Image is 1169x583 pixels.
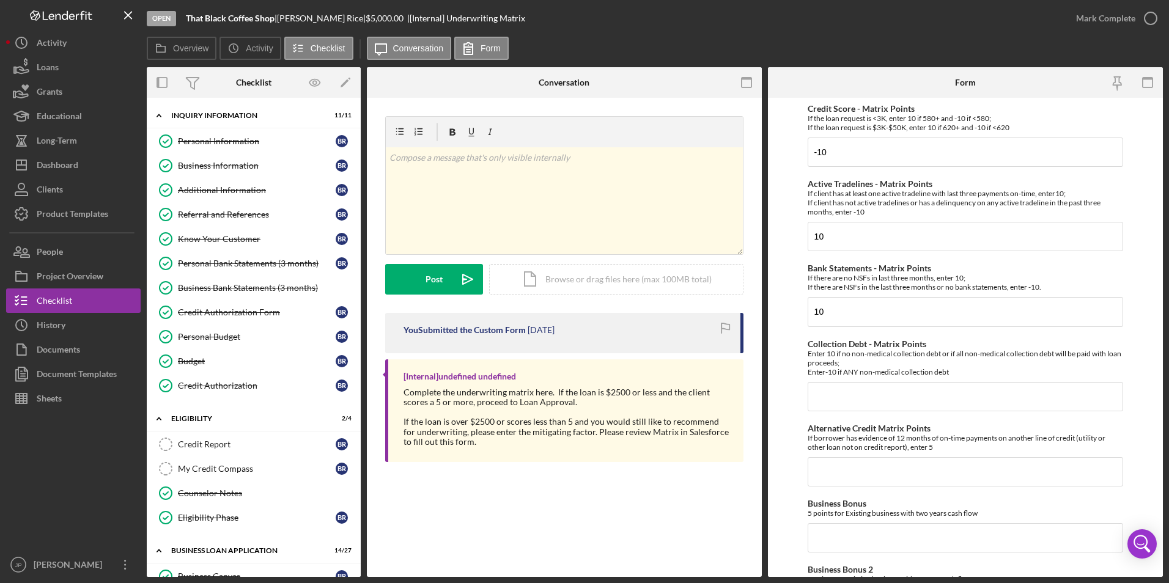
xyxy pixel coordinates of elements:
[404,325,526,335] div: You Submitted the Custom Form
[6,55,141,79] button: Loans
[336,355,348,367] div: B R
[178,439,336,449] div: Credit Report
[6,240,141,264] button: People
[147,11,176,26] div: Open
[404,387,731,407] div: Complete the underwriting matrix here. If the loan is $2500 or less and the client scores a 5 or ...
[808,508,1124,518] div: 5 points for Existing business with two years cash flow
[330,415,352,422] div: 2 / 4
[153,457,355,481] a: My Credit CompassBR
[153,276,355,300] a: Business Bank Statements (3 months)
[153,432,355,457] a: Credit ReportBR
[454,37,509,60] button: Form
[808,349,1124,376] div: Enter 10 if no non-medical collection debt or if all non-medical collection debt will be paid wit...
[37,104,82,131] div: Educational
[808,263,931,273] label: Bank Statements - Matrix Points
[178,513,336,522] div: Eligibility Phase
[336,570,348,582] div: B R
[808,564,873,574] label: Business Bonus 2
[178,571,336,581] div: Business Canvas
[808,433,1124,452] div: If borrower has evidence of 12 months of on-time payments on another line of credit (utility or o...
[336,233,348,245] div: B R
[336,135,348,147] div: B R
[178,488,354,498] div: Counselor Notes
[393,43,444,53] label: Conversation
[6,31,141,55] a: Activity
[6,337,141,362] button: Documents
[808,423,931,433] label: Alternative Credit Matrix Points
[336,438,348,450] div: B R
[246,43,273,53] label: Activity
[37,153,78,180] div: Dashboard
[1064,6,1163,31] button: Mark Complete
[336,380,348,392] div: B R
[37,386,62,414] div: Sheets
[404,372,516,381] div: [Internal] undefined undefined
[153,251,355,276] a: Personal Bank Statements (3 months)BR
[367,37,452,60] button: Conversation
[6,264,141,288] button: Project Overview
[186,13,275,23] b: That Black Coffee Shop
[153,373,355,398] a: Credit AuthorizationBR
[336,463,348,475] div: B R
[178,234,336,244] div: Know Your Customer
[37,31,67,58] div: Activity
[178,210,336,219] div: Referral and References
[171,112,321,119] div: INQUIRY INFORMATION
[6,177,141,202] button: Clients
[808,189,1124,216] div: If client has at least one active tradeline with last three payments on-time, enter10; If client ...
[178,332,336,342] div: Personal Budget
[37,240,63,267] div: People
[6,104,141,128] a: Educational
[236,78,271,87] div: Checklist
[6,202,141,226] button: Product Templates
[178,161,336,170] div: Business Information
[153,153,355,178] a: Business InformationBR
[6,153,141,177] button: Dashboard
[336,257,348,269] div: B R
[1127,529,1157,559] div: Open Intercom Messenger
[147,37,216,60] button: Overview
[37,202,108,229] div: Product Templates
[37,55,59,82] div: Loans
[808,273,1124,291] div: If there are no NSFs in last three months, enter 10; If there are NSFs in the last three months o...
[426,264,443,295] div: Post
[6,128,141,153] a: Long-Term
[37,264,103,291] div: Project Overview
[178,307,336,317] div: Credit Authorization Form
[6,386,141,411] button: Sheets
[330,112,352,119] div: 11 / 11
[171,415,321,422] div: ELIGIBILITY
[539,78,589,87] div: Conversation
[153,481,355,505] a: Counselor Notes
[6,313,141,337] button: History
[31,552,110,580] div: [PERSON_NAME]
[171,547,321,554] div: BUSINESS LOAN APPLICATION
[6,288,141,313] button: Checklist
[311,43,345,53] label: Checklist
[178,381,336,391] div: Credit Authorization
[178,185,336,195] div: Additional Information
[808,103,915,114] label: Credit Score - Matrix Points
[330,547,352,554] div: 14 / 27
[528,325,555,335] time: 2025-08-06 22:07
[808,178,932,189] label: Active Tradelines - Matrix Points
[173,43,208,53] label: Overview
[366,13,407,23] div: $5,000.00
[336,306,348,318] div: B R
[37,362,117,389] div: Document Templates
[1076,6,1135,31] div: Mark Complete
[6,362,141,386] button: Document Templates
[186,13,277,23] div: |
[178,136,336,146] div: Personal Information
[385,264,483,295] button: Post
[336,159,348,172] div: B R
[6,79,141,104] button: Grants
[219,37,281,60] button: Activity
